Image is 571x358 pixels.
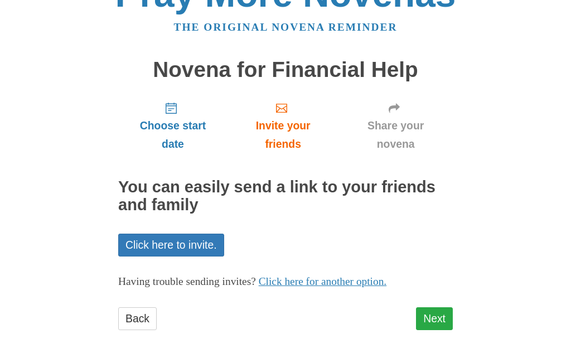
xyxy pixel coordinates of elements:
a: Click here for another option. [259,275,387,287]
span: Choose start date [129,117,216,153]
a: Next [416,307,453,330]
span: Share your novena [350,117,442,153]
a: Back [118,307,157,330]
h1: Novena for Financial Help [118,58,453,82]
a: Share your novena [338,93,453,159]
span: Invite your friends [239,117,327,153]
a: Invite your friends [228,93,338,159]
a: Click here to invite. [118,234,224,257]
a: Choose start date [118,93,228,159]
a: The original novena reminder [174,21,398,33]
span: Having trouble sending invites? [118,275,256,287]
h2: You can easily send a link to your friends and family [118,178,453,214]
